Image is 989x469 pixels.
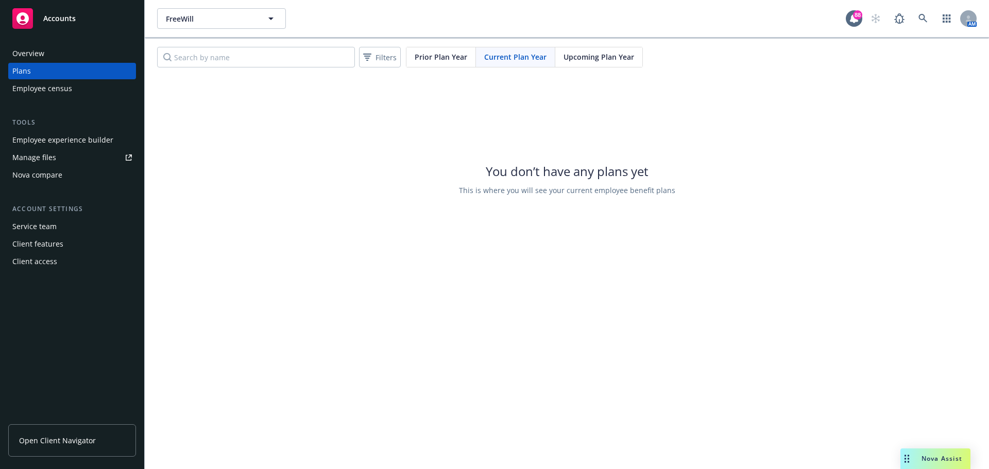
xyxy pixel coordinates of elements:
span: Upcoming Plan Year [564,51,634,62]
button: Nova Assist [900,448,970,469]
div: Client features [12,236,63,252]
span: Filters [361,50,399,65]
span: This is where you will see your current employee benefit plans [459,185,675,196]
a: Overview [8,45,136,62]
span: Nova Assist [922,454,962,463]
span: Prior Plan Year [415,51,467,62]
a: Manage files [8,149,136,166]
a: Report a Bug [889,8,910,29]
div: Tools [8,117,136,128]
span: Filters [376,52,397,63]
a: Employee census [8,80,136,97]
a: Employee experience builder [8,132,136,148]
span: Accounts [43,14,76,23]
a: Client features [8,236,136,252]
a: Search [913,8,933,29]
a: Accounts [8,4,136,33]
a: Client access [8,253,136,270]
a: Service team [8,218,136,235]
div: Nova compare [12,167,62,183]
div: Plans [12,63,31,79]
a: Switch app [936,8,957,29]
div: Employee experience builder [12,132,113,148]
div: Service team [12,218,57,235]
span: Current Plan Year [484,51,547,62]
div: Overview [12,45,44,62]
span: You don’t have any plans yet [486,163,649,180]
div: Client access [12,253,57,270]
button: Filters [359,47,401,67]
a: Plans [8,63,136,79]
span: FreeWill [166,13,255,24]
input: Search by name [157,47,355,67]
a: Nova compare [8,167,136,183]
div: Account settings [8,204,136,214]
div: Drag to move [900,448,913,469]
button: FreeWill [157,8,286,29]
div: Manage files [12,149,56,166]
div: Employee census [12,80,72,97]
a: Start snowing [865,8,886,29]
span: Open Client Navigator [19,435,96,446]
div: 88 [853,10,862,20]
